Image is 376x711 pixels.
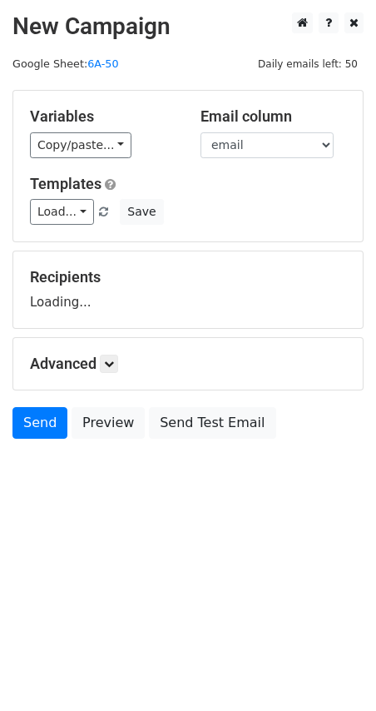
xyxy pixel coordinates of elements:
[149,407,275,439] a: Send Test Email
[252,57,364,70] a: Daily emails left: 50
[30,175,101,192] a: Templates
[30,268,346,311] div: Loading...
[30,107,176,126] h5: Variables
[72,407,145,439] a: Preview
[252,55,364,73] span: Daily emails left: 50
[120,199,163,225] button: Save
[30,268,346,286] h5: Recipients
[87,57,118,70] a: 6A-50
[30,199,94,225] a: Load...
[12,57,119,70] small: Google Sheet:
[12,12,364,41] h2: New Campaign
[30,132,131,158] a: Copy/paste...
[30,355,346,373] h5: Advanced
[200,107,346,126] h5: Email column
[12,407,67,439] a: Send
